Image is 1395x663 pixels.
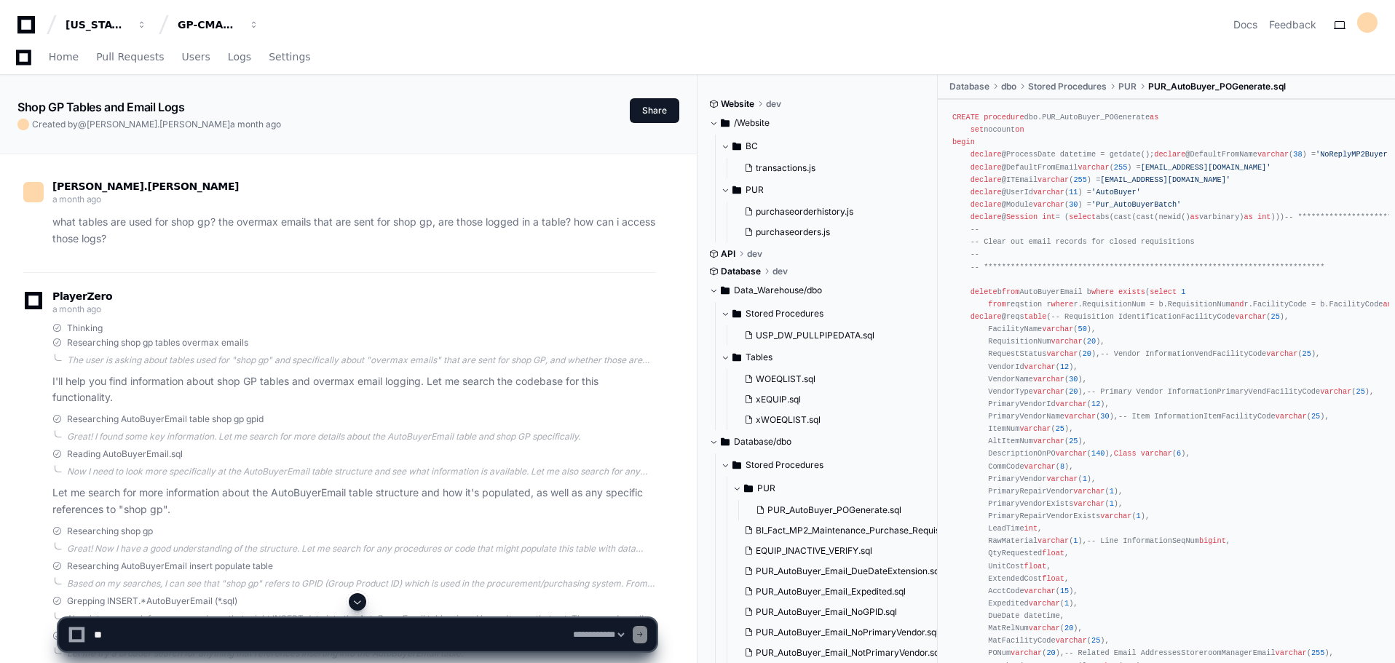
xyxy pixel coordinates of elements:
[1069,387,1078,396] span: 20
[1056,424,1064,433] span: 25
[738,222,918,242] button: purchaseorders.js
[1154,150,1185,159] span: declare
[744,480,753,497] svg: Directory
[49,52,79,61] span: Home
[1110,487,1114,496] span: 1
[96,52,164,61] span: Pull Requests
[52,214,656,247] p: what tables are used for shop gp? the overmax emails that are sent for shop gp, are those logged ...
[1028,81,1107,92] span: Stored Procedures
[1091,449,1104,458] span: 140
[971,312,1002,321] span: declare
[756,525,999,536] span: BI_Fact_MP2_Maintenance_Purchase_Requisition_Detail.sql
[1024,524,1038,533] span: int
[1046,349,1078,358] span: varchar
[1257,213,1270,221] span: int
[971,213,1002,221] span: declare
[1069,213,1096,221] span: select
[52,303,101,314] span: a month ago
[971,163,1002,172] span: declare
[721,98,754,110] span: Website
[1056,400,1087,408] span: varchar
[1087,337,1096,346] span: 20
[971,125,984,134] span: set
[732,349,741,366] svg: Directory
[1100,412,1109,421] span: 30
[756,394,801,405] span: xEQUIP.sql
[228,41,251,74] a: Logs
[949,81,989,92] span: Database
[1051,337,1083,346] span: varchar
[971,175,1002,184] span: declare
[1091,287,1114,296] span: where
[1060,362,1069,371] span: 12
[721,302,927,325] button: Stored Procedures
[738,410,918,430] button: xWOEQLIST.sql
[1073,536,1078,545] span: 1
[1083,475,1087,483] span: 1
[1015,125,1024,134] span: on
[630,98,679,123] button: Share
[1024,462,1056,471] span: varchar
[746,352,772,363] span: Tables
[756,565,941,577] span: PUR_AutoBuyer_Email_DueDateExtension.sql
[732,456,741,474] svg: Directory
[1091,400,1100,408] span: 12
[1033,387,1064,396] span: varchar
[67,578,656,589] div: Based on my searches, I can see that "shop gp" refers to GPID (Group Product ID) which is used in...
[1024,587,1056,595] span: varchar
[738,202,918,222] button: purchaseorderhistory.js
[1024,362,1056,371] span: varchar
[1073,487,1104,496] span: varchar
[1001,81,1016,92] span: dbo
[1087,387,1217,396] span: -- Primary Vendor Information
[1270,312,1279,321] span: 25
[738,520,941,541] button: BI_Fact_MP2_Maintenance_Purchase_Requisition_Detail.sql
[1100,175,1230,184] span: [EMAIL_ADDRESS][DOMAIN_NAME]'
[750,500,941,520] button: PUR_AutoBuyer_POGenerate.sql
[738,561,941,581] button: PUR_AutoBuyer_Email_DueDateExtension.sql
[756,586,906,598] span: PUR_AutoBuyer_Email_Expedited.sql
[738,158,918,178] button: transactions.js
[1235,312,1266,321] span: varchar
[67,466,656,477] div: Now I need to look more specifically at the AutoBuyerEmail table structure and see what informati...
[1078,163,1110,172] span: varchar
[734,117,770,129] span: /Website
[721,266,761,277] span: Database
[746,140,758,152] span: BC
[1033,200,1064,209] span: varchar
[1083,349,1091,358] span: 20
[738,389,918,410] button: xEQUIP.sql
[1046,475,1078,483] span: varchar
[67,322,103,334] span: Thinking
[1118,81,1137,92] span: PUR
[709,279,927,302] button: Data_Warehouse/dbo
[1311,412,1320,421] span: 25
[1069,375,1078,384] span: 30
[67,543,656,555] div: Great! Now I have a good understanding of the structure. Let me search for any procedures or code...
[1150,287,1177,296] span: select
[1078,325,1087,333] span: 50
[756,162,815,174] span: transactions.js
[228,52,251,61] span: Logs
[732,477,950,500] button: PUR
[1141,449,1172,458] span: varchar
[1320,387,1351,396] span: varchar
[52,194,101,205] span: a month ago
[1060,462,1064,471] span: 8
[1150,113,1158,122] span: as
[1073,499,1104,508] span: varchar
[52,180,239,192] span: [PERSON_NAME].[PERSON_NAME]
[721,346,927,369] button: Tables
[49,41,79,74] a: Home
[172,12,265,38] button: GP-CMAG-MP2
[1233,17,1257,32] a: Docs
[1137,512,1141,520] span: 1
[738,369,918,389] button: WOEQLIST.sql
[1024,562,1047,571] span: float
[1091,200,1181,209] span: 'Pur_AutoBuyerBatch'
[1316,150,1392,159] span: 'NoReplyMP2Buyer'
[67,560,273,572] span: Researching AutoBuyerEmail insert populate table
[746,308,823,319] span: Stored Procedures
[734,285,822,296] span: Data_Warehouse/dbo
[1069,200,1078,209] span: 30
